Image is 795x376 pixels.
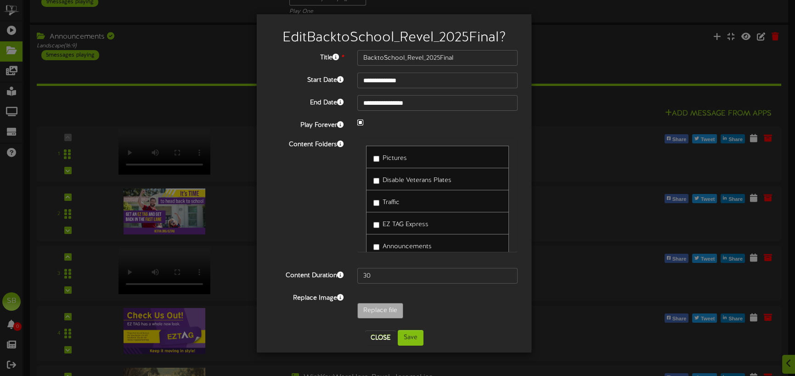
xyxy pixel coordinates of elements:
[373,200,379,206] input: Traffic
[264,50,350,63] label: Title
[264,268,350,280] label: Content Duration
[383,243,432,250] span: Announcements
[398,330,423,346] button: Save
[271,30,518,46] h2: Edit BacktoSchool_Revel_2025Final ?
[264,291,350,303] label: Replace Image
[383,155,407,162] span: Pictures
[357,50,518,66] input: Title
[264,73,350,85] label: Start Date
[383,177,451,184] span: Disable Veterans Plates
[373,222,379,228] input: EZ TAG Express
[357,268,518,284] input: 15
[264,95,350,108] label: End Date
[264,137,350,149] label: Content Folders
[373,156,379,162] input: Pictures
[365,330,396,345] button: Close
[373,178,379,184] input: Disable Veterans Plates
[264,118,350,130] label: Play Forever
[383,199,400,206] span: Traffic
[383,221,429,228] span: EZ TAG Express
[373,244,379,250] input: Announcements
